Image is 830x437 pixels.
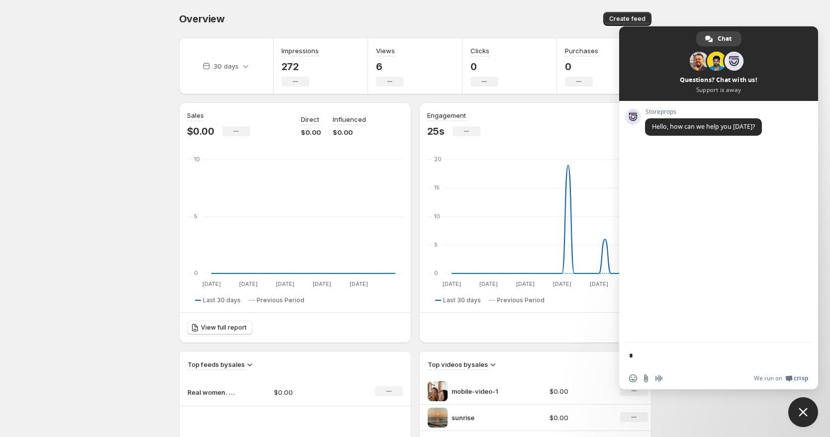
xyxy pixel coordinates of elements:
span: Create feed [609,15,646,23]
text: [DATE] [349,280,368,287]
p: Direct [301,114,319,124]
text: [DATE] [202,280,220,287]
h3: Sales [187,110,204,120]
text: 0 [434,269,438,276]
text: [DATE] [553,280,571,287]
span: Audio message [655,374,663,382]
h3: Clicks [470,46,489,56]
text: [DATE] [479,280,497,287]
p: $0.00 [550,413,608,423]
span: Insert an emoji [629,374,637,382]
p: $0.00 [301,127,321,137]
p: $0.00 [550,386,608,396]
text: 5 [434,241,438,248]
text: 10 [194,156,200,163]
span: Last 30 days [203,296,241,304]
text: 5 [194,213,197,220]
span: Send a file [642,374,650,382]
span: Chat [718,31,732,46]
p: 0 [565,61,598,73]
div: Close chat [788,397,818,427]
span: Previous Period [257,296,304,304]
p: Real women. Real results. Most felt a difference in days. [187,387,237,397]
img: sunrise [428,408,448,428]
span: Overview [179,13,225,25]
p: Influenced [333,114,366,124]
button: Create feed [603,12,651,26]
p: $0.00 [274,387,345,397]
text: [DATE] [442,280,461,287]
h3: Engagement [427,110,466,120]
span: We run on [754,374,782,382]
text: [DATE] [516,280,534,287]
p: 30 days [213,61,239,71]
text: 20 [434,156,442,163]
p: 25s [427,125,445,137]
a: We run onCrisp [754,374,808,382]
text: [DATE] [239,280,257,287]
p: 272 [281,61,319,73]
p: mobile-video-1 [452,386,526,396]
h3: Impressions [281,46,319,56]
text: 0 [194,269,198,276]
text: [DATE] [276,280,294,287]
h3: Purchases [565,46,598,56]
img: mobile-video-1 [428,381,448,401]
text: [DATE] [589,280,608,287]
h3: Top videos by sales [428,359,488,369]
span: Last 30 days [443,296,481,304]
text: 10 [434,213,440,220]
text: [DATE] [312,280,331,287]
span: Storeprops [645,108,762,115]
span: Hello, how can we help you [DATE]? [652,122,755,131]
h3: Views [376,46,395,56]
p: 6 [376,61,404,73]
p: $0.00 [333,127,366,137]
span: Crisp [794,374,808,382]
span: View full report [201,324,247,332]
p: $0.00 [187,125,214,137]
a: View full report [187,321,253,335]
p: 0 [470,61,498,73]
h3: Top feeds by sales [187,359,245,369]
text: 15 [434,184,440,191]
div: Chat [696,31,741,46]
p: sunrise [452,413,526,423]
span: Previous Period [497,296,545,304]
textarea: Compose your message... [629,351,786,360]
